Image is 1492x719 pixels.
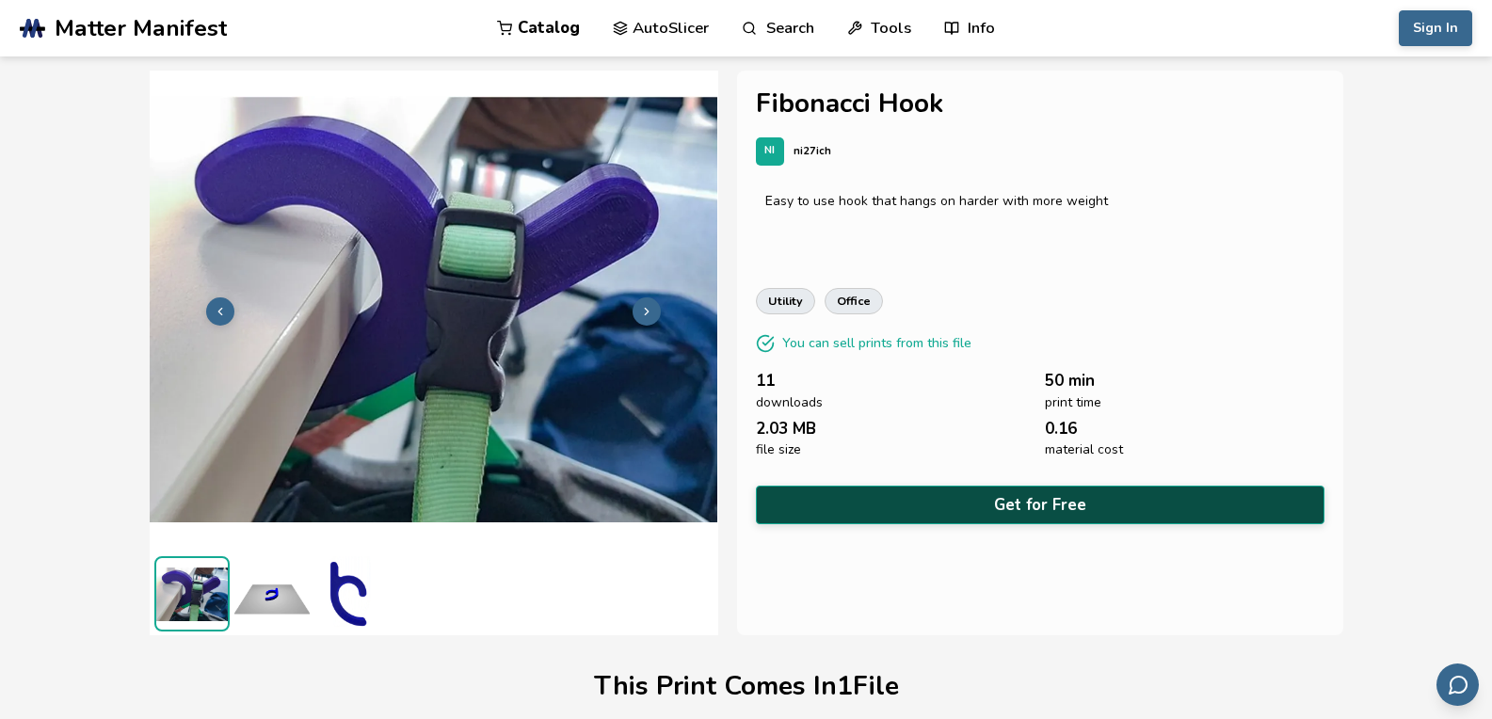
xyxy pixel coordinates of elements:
h1: Fibonacci Hook [756,89,1324,119]
button: Sign In [1399,10,1472,46]
span: 0.16 [1045,420,1077,438]
span: downloads [756,395,823,410]
a: utility [756,288,815,314]
p: You can sell prints from this file [782,333,971,353]
span: 50 min [1045,372,1095,390]
p: ni27ich [794,141,831,161]
button: Get for Free [756,486,1324,524]
span: NI [764,145,775,157]
h1: This Print Comes In 1 File [594,672,899,701]
div: Easy to use hook that hangs on harder with more weight [765,194,1315,209]
span: material cost [1045,442,1123,457]
span: file size [756,442,801,457]
button: Send feedback via email [1436,663,1479,706]
span: Matter Manifest [55,15,227,41]
span: print time [1045,395,1101,410]
a: office [825,288,883,314]
span: 11 [756,372,775,390]
span: 2.03 MB [756,420,816,438]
